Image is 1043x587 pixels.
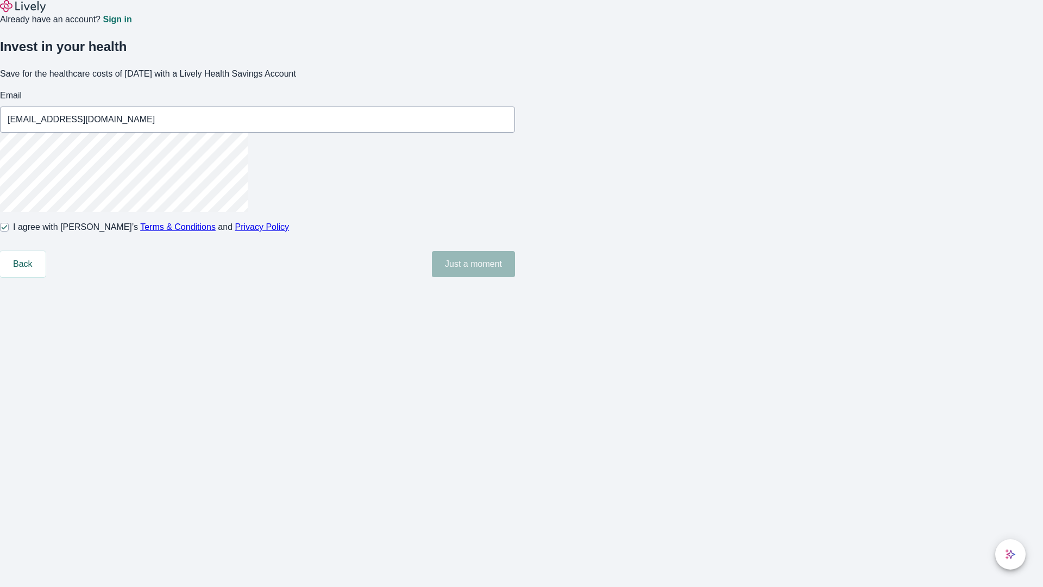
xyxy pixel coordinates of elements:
[103,15,131,24] a: Sign in
[13,221,289,234] span: I agree with [PERSON_NAME]’s and
[995,539,1026,570] button: chat
[235,222,290,232] a: Privacy Policy
[140,222,216,232] a: Terms & Conditions
[1005,549,1016,560] svg: Lively AI Assistant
